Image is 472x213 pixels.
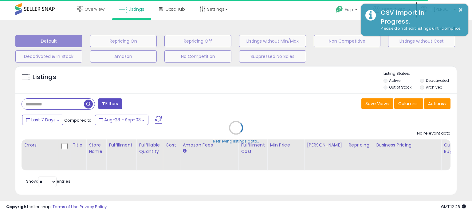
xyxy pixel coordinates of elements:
[164,35,231,47] button: Repricing Off
[213,139,259,144] div: Retrieving listings data..
[314,35,381,47] button: Non Competitive
[90,35,157,47] button: Repricing On
[331,1,364,20] a: Help
[239,35,306,47] button: Listings without Min/Max
[6,204,107,210] div: seller snap | |
[441,204,466,210] span: 2025-09-11 12:28 GMT
[85,6,104,12] span: Overview
[15,35,82,47] button: Default
[458,6,463,14] button: ×
[53,204,79,210] a: Terms of Use
[15,50,82,63] button: Deactivated & In Stock
[166,6,185,12] span: DataHub
[376,8,464,26] div: CSV Import In Progress.
[128,6,144,12] span: Listings
[239,50,306,63] button: Suppressed No Sales
[336,6,343,13] i: Get Help
[388,35,455,47] button: Listings without Cost
[6,204,29,210] strong: Copyright
[90,50,157,63] button: Amazon
[80,204,107,210] a: Privacy Policy
[376,26,464,32] div: Please do not edit listings until complete.
[164,50,231,63] button: No Competition
[345,7,353,12] span: Help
